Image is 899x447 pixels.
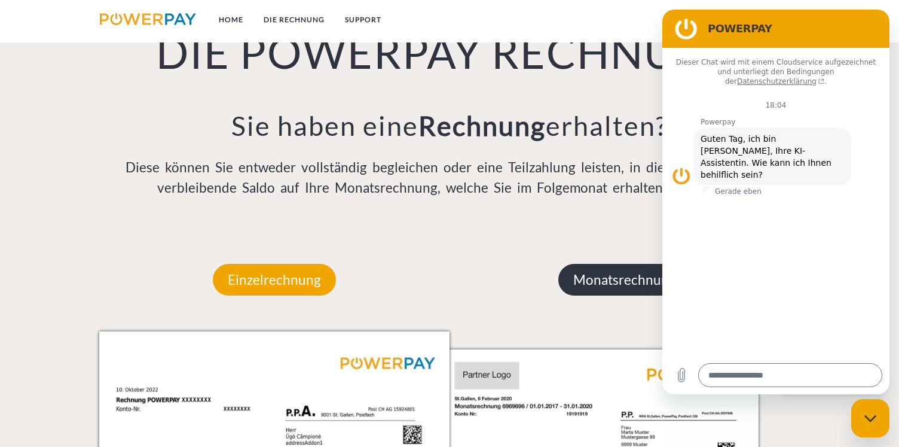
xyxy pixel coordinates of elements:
[100,13,196,25] img: logo-powerpay.svg
[335,9,392,31] a: SUPPORT
[851,399,889,437] iframe: Schaltfläche zum Öffnen des Messaging-Fensters; Konversation läuft
[99,109,799,142] h3: Sie haben eine erhalten?
[662,10,889,394] iframe: Messaging-Fenster
[99,157,799,198] p: Diese können Sie entweder vollständig begleichen oder eine Teilzahlung leisten, in diesem Fall wi...
[99,25,799,79] h1: DIE POWERPAY RECHNUNG
[418,110,546,142] b: Rechnung
[253,9,335,31] a: DIE RECHNUNG
[558,264,691,296] p: Monatsrechnung
[738,9,775,31] a: agb
[209,9,253,31] a: Home
[213,264,336,296] p: Einzelrechnung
